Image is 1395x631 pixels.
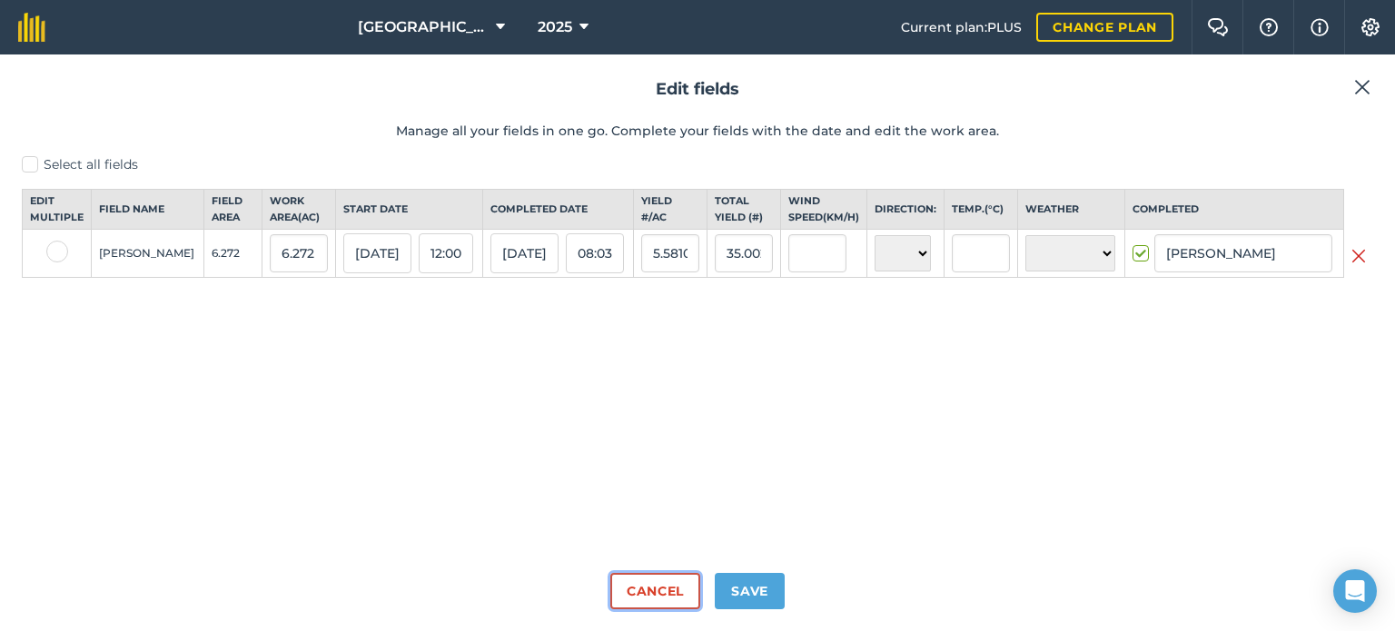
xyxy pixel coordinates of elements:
img: A cog icon [1360,18,1381,36]
h2: Edit fields [22,76,1373,103]
th: Total yield ( # ) [707,190,781,230]
th: Yield # / Ac [634,190,707,230]
p: Manage all your fields in one go. Complete your fields with the date and edit the work area. [22,121,1373,141]
img: fieldmargin Logo [18,13,45,42]
img: svg+xml;base64,PHN2ZyB4bWxucz0iaHR0cDovL3d3dy53My5vcmcvMjAwMC9zdmciIHdpZHRoPSIxNyIgaGVpZ2h0PSIxNy... [1311,16,1329,38]
img: svg+xml;base64,PHN2ZyB4bWxucz0iaHR0cDovL3d3dy53My5vcmcvMjAwMC9zdmciIHdpZHRoPSIyMiIgaGVpZ2h0PSIzMC... [1351,245,1366,267]
div: Open Intercom Messenger [1333,569,1377,613]
span: [GEOGRAPHIC_DATA] [358,16,489,38]
th: Completed [1125,190,1343,230]
button: 08:03 [566,233,624,273]
th: Start date [335,190,482,230]
th: Field name [92,190,204,230]
a: Change plan [1036,13,1173,42]
th: Field Area [203,190,262,230]
button: Cancel [610,573,700,609]
button: [DATE] [343,233,411,273]
th: Completed date [483,190,634,230]
label: Select all fields [22,155,1373,174]
img: svg+xml;base64,PHN2ZyB4bWxucz0iaHR0cDovL3d3dy53My5vcmcvMjAwMC9zdmciIHdpZHRoPSIyMiIgaGVpZ2h0PSIzMC... [1354,76,1370,98]
td: [PERSON_NAME] [92,230,204,278]
th: Weather [1018,190,1125,230]
td: 6.272 [203,230,262,278]
img: Two speech bubbles overlapping with the left bubble in the forefront [1207,18,1229,36]
span: Current plan : PLUS [901,17,1022,37]
th: Edit multiple [23,190,92,230]
th: Work area ( Ac ) [262,190,335,230]
button: 12:00 [419,233,473,273]
span: 2025 [538,16,572,38]
th: Wind speed ( km/h ) [781,190,867,230]
th: Temp. ( ° C ) [945,190,1018,230]
img: A question mark icon [1258,18,1280,36]
th: Direction: [867,190,945,230]
button: Save [715,573,785,609]
button: [DATE] [490,233,559,273]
